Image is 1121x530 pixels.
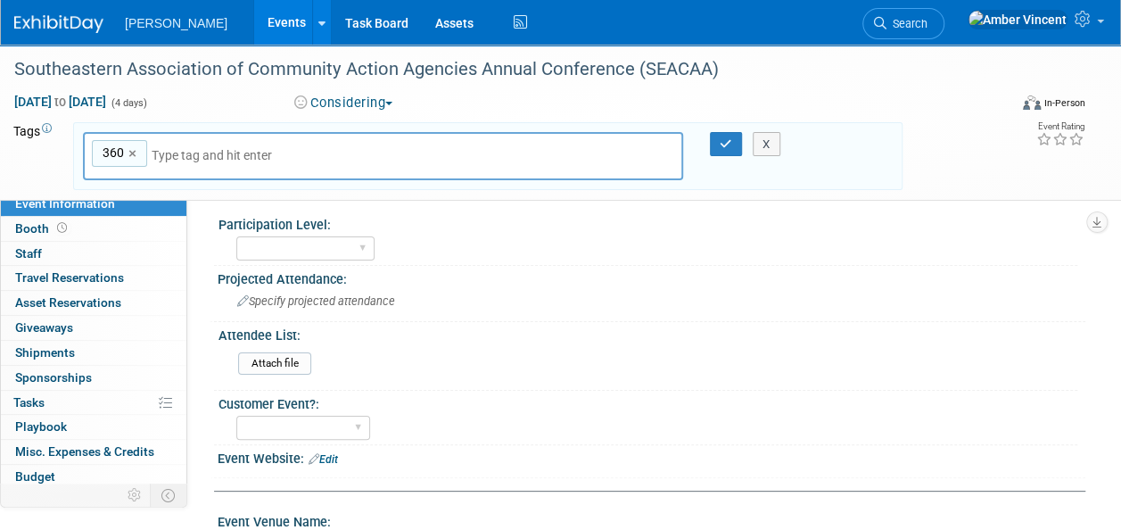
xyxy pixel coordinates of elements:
span: Staff [15,246,42,261]
span: Tasks [13,395,45,410]
span: (4 days) [110,97,147,109]
a: Staff [1,242,186,266]
div: Projected Attendance: [218,266,1085,288]
img: Amber Vincent [968,10,1067,29]
div: Customer Event?: [218,391,1077,413]
div: Attendee List: [218,322,1077,344]
span: to [52,95,69,109]
a: Search [862,8,944,39]
div: Southeastern Association of Community Action Agencies Annual Conference (SEACAA) [8,54,993,86]
span: Specify projected attendance [237,294,395,308]
div: Event Website: [218,445,1085,468]
td: Tags [13,122,57,191]
span: Giveaways [15,320,73,335]
span: 360 [99,144,124,161]
span: Travel Reservations [15,270,124,285]
td: Personalize Event Tab Strip [120,484,151,507]
input: Type tag and hit enter [152,146,401,164]
span: Sponsorships [15,370,92,385]
a: Misc. Expenses & Credits [1,440,186,464]
a: Tasks [1,391,186,415]
a: Booth [1,217,186,241]
div: Participation Level: [218,211,1077,234]
button: X [753,132,780,157]
td: Toggle Event Tabs [151,484,187,507]
span: Event Information [15,196,115,211]
div: Event Format [929,93,1085,120]
span: Booth [15,221,70,236]
a: Giveaways [1,316,186,340]
span: Budget [15,469,55,484]
img: ExhibitDay [14,15,103,33]
a: Shipments [1,341,186,365]
span: Shipments [15,345,75,360]
button: Considering [288,94,400,112]
div: Event Rating [1036,122,1084,131]
a: Travel Reservations [1,266,186,290]
span: Booth not reserved yet [54,221,70,235]
span: [DATE] [DATE] [13,94,107,110]
a: Asset Reservations [1,291,186,315]
a: Event Information [1,192,186,216]
a: Playbook [1,415,186,439]
span: [PERSON_NAME] [125,16,227,30]
span: Asset Reservations [15,295,121,310]
img: Format-Inperson.png [1023,95,1041,110]
span: Playbook [15,419,67,434]
a: Edit [309,453,338,466]
div: In-Person [1043,96,1085,110]
span: Misc. Expenses & Credits [15,444,154,459]
a: × [128,144,140,164]
a: Budget [1,465,186,489]
span: Search [886,17,927,30]
a: Sponsorships [1,366,186,390]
